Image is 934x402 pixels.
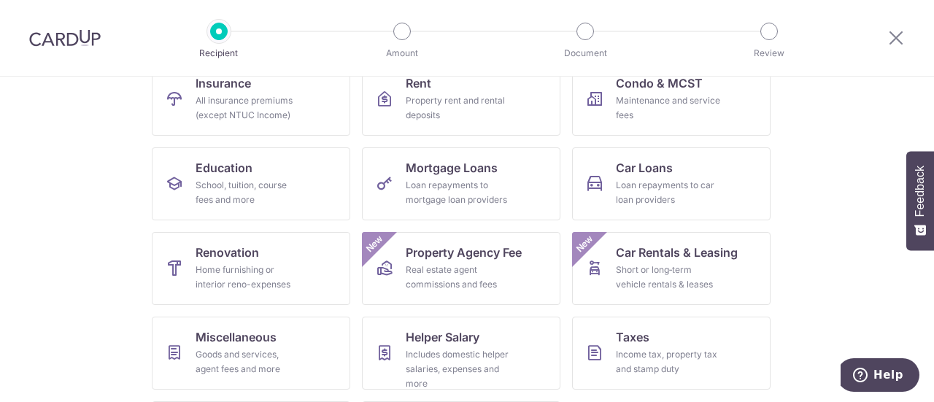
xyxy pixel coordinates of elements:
[616,159,673,177] span: Car Loans
[406,74,431,92] span: Rent
[362,232,560,305] a: Property Agency FeeReal estate agent commissions and feesNew
[616,244,738,261] span: Car Rentals & Leasing
[196,244,259,261] span: Renovation
[406,347,511,391] div: Includes domestic helper salaries, expenses and more
[406,328,479,346] span: Helper Salary
[152,232,350,305] a: RenovationHome furnishing or interior reno-expenses
[406,244,522,261] span: Property Agency Fee
[616,263,721,292] div: Short or long‑term vehicle rentals & leases
[914,166,927,217] span: Feedback
[572,63,771,136] a: Condo & MCSTMaintenance and service fees
[362,63,560,136] a: RentProperty rent and rental deposits
[406,263,511,292] div: Real estate agent commissions and fees
[616,347,721,376] div: Income tax, property tax and stamp duty
[572,147,771,220] a: Car LoansLoan repayments to car loan providers
[616,328,649,346] span: Taxes
[406,159,498,177] span: Mortgage Loans
[152,317,350,390] a: MiscellaneousGoods and services, agent fees and more
[196,159,252,177] span: Education
[196,263,301,292] div: Home furnishing or interior reno-expenses
[841,358,919,395] iframe: Opens a widget where you can find more information
[196,93,301,123] div: All insurance premiums (except NTUC Income)
[196,328,277,346] span: Miscellaneous
[906,151,934,250] button: Feedback - Show survey
[363,232,387,256] span: New
[616,93,721,123] div: Maintenance and service fees
[406,178,511,207] div: Loan repayments to mortgage loan providers
[196,178,301,207] div: School, tuition, course fees and more
[348,46,456,61] p: Amount
[406,93,511,123] div: Property rent and rental deposits
[531,46,639,61] p: Document
[616,74,703,92] span: Condo & MCST
[165,46,273,61] p: Recipient
[196,74,251,92] span: Insurance
[715,46,823,61] p: Review
[362,147,560,220] a: Mortgage LoansLoan repayments to mortgage loan providers
[152,147,350,220] a: EducationSchool, tuition, course fees and more
[29,29,101,47] img: CardUp
[573,232,597,256] span: New
[572,317,771,390] a: TaxesIncome tax, property tax and stamp duty
[152,63,350,136] a: InsuranceAll insurance premiums (except NTUC Income)
[362,317,560,390] a: Helper SalaryIncludes domestic helper salaries, expenses and more
[196,347,301,376] div: Goods and services, agent fees and more
[616,178,721,207] div: Loan repayments to car loan providers
[572,232,771,305] a: Car Rentals & LeasingShort or long‑term vehicle rentals & leasesNew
